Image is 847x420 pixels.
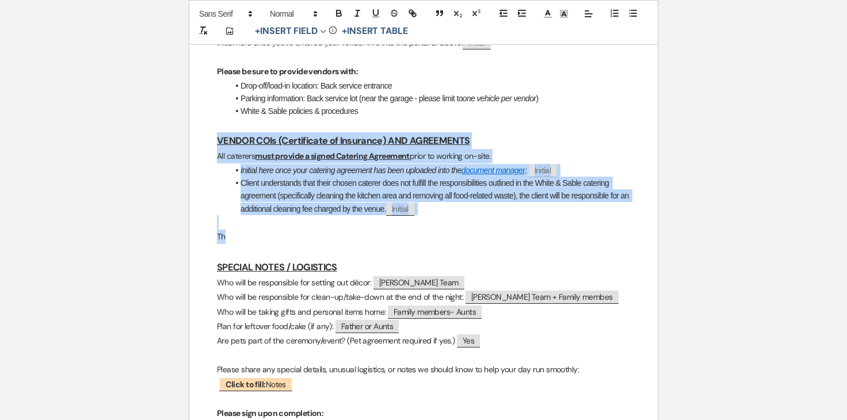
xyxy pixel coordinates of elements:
[217,362,630,377] p: Please share any special details, unusual logistics, or notes we should know to help your day run...
[228,92,630,105] li: Parking information: Back service lot (near the garage - please limit to )
[219,377,292,391] span: Notes
[335,320,399,333] span: Father or Aunts
[388,306,482,319] span: Family members- Aunts
[217,408,323,418] strong: Please sign upon completion:
[226,379,265,390] b: Click to fill:
[529,164,557,177] span: Initial
[338,24,412,38] button: +Insert Table
[466,291,619,304] span: [PERSON_NAME] Team + Family membes
[217,149,630,163] p: All caterers prior to working on-site.
[217,305,630,319] p: Who will be taking gifts and personal items home:
[251,24,330,38] button: Insert Field
[217,334,630,348] p: Are pets part of the ceremony/event? (Pet agreement required if yes.)
[217,290,630,304] p: Who will be responsible for clean-up/take-down at the end of the night:
[255,151,410,161] u: must provide a signed Catering Agreement
[581,7,597,21] span: Alignment
[217,135,470,147] u: VENDOR COIs (Certificate of Insurance) AND AGREEMENTS
[556,7,572,21] span: Text Background Color
[265,7,321,21] span: Header Formats
[217,230,630,244] p: Th
[540,7,556,21] span: Text Color
[461,166,525,175] a: document manager
[217,261,337,273] u: SPECIAL NOTES / LOGISTICS
[228,177,630,215] li: Client understands that their chosen caterer does not fulfill the responsibilities outlined in th...
[228,79,630,92] li: Drop-off/load-in location: Back service entrance
[228,105,630,117] li: White & Sable policies & procedures
[241,166,526,175] em: Initial here once your catering agreement has been uploaded into the :
[217,319,630,334] p: Plan for leftover food/cake (if any):
[255,26,260,36] span: +
[217,66,358,77] strong: Please be sure to provide vendors with:
[386,203,414,216] span: Initial
[463,94,536,103] em: one vehicle per vendor
[217,276,630,290] p: Who will be responsible for setting out décor:
[457,334,480,348] span: Yes
[342,26,347,36] span: +
[373,276,464,289] span: [PERSON_NAME] Team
